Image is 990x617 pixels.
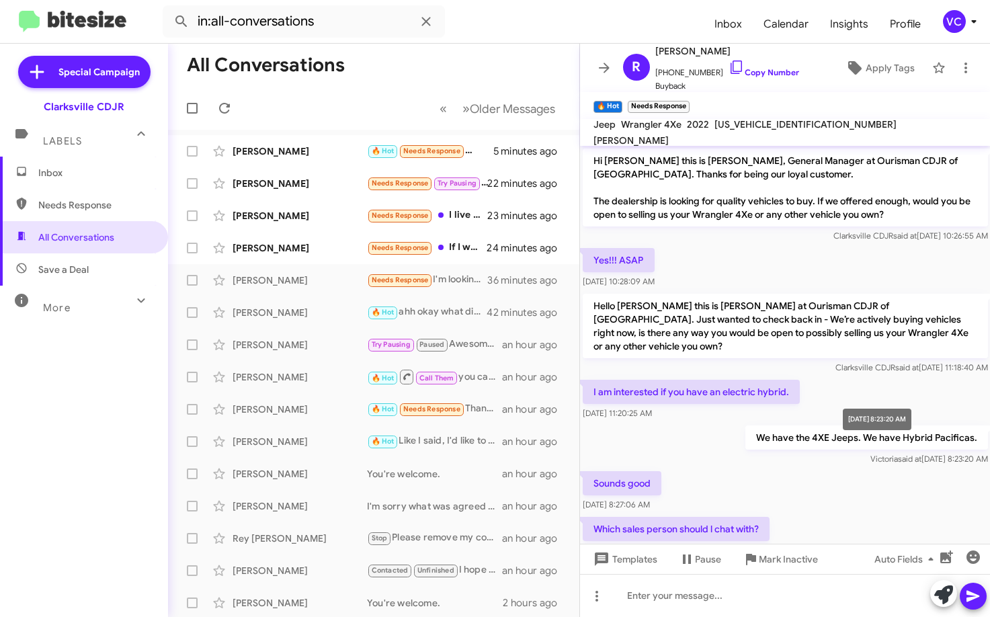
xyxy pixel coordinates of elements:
[759,547,818,571] span: Mark Inactive
[367,208,488,223] div: I live in western mass so stopping by at this point is a little out of the way for me.
[372,179,429,188] span: Needs Response
[628,101,690,113] small: Needs Response
[897,454,921,464] span: said at
[454,95,563,122] button: Next
[372,243,429,252] span: Needs Response
[843,409,911,430] div: [DATE] 8:23:20 AM
[503,596,568,610] div: 2 hours ago
[58,65,140,79] span: Special Campaign
[462,100,470,117] span: »
[502,532,568,545] div: an hour ago
[367,304,488,320] div: ahh okay what did they say about the approval?
[432,95,563,122] nav: Page navigation example
[372,147,395,155] span: 🔥 Hot
[403,405,460,413] span: Needs Response
[367,143,493,159] div: I appreciate it. I would also like to know more about out the van I was offered, if it's still av...
[43,302,71,314] span: More
[233,241,367,255] div: [PERSON_NAME]
[233,145,367,158] div: [PERSON_NAME]
[233,499,367,513] div: [PERSON_NAME]
[233,564,367,577] div: [PERSON_NAME]
[593,118,616,130] span: Jeep
[714,118,897,130] span: [US_VEHICLE_IDENTIFICATION_NUMBER]
[233,209,367,222] div: [PERSON_NAME]
[593,101,622,113] small: 🔥 Hot
[488,177,569,190] div: 22 minutes ago
[687,118,709,130] span: 2022
[583,276,655,286] span: [DATE] 10:28:09 AM
[835,362,987,372] span: Clarksville CDJR [DATE] 11:18:40 AM
[367,530,502,546] div: Please remove my contact
[367,401,502,417] div: Thanks
[372,374,395,382] span: 🔥 Hot
[895,362,918,372] span: said at
[591,547,657,571] span: Templates
[233,306,367,319] div: [PERSON_NAME]
[187,54,345,76] h1: All Conversations
[932,10,975,33] button: VC
[367,175,488,191] div: I am out of town. The price is not competitive after they informed me that I don't qualify for th...
[367,272,488,288] div: I'm looking soft a 2023 Tacoma quad cab, charcoal grey 4x4 with a 6' bed. Can you get one of those ?
[502,338,568,352] div: an hour ago
[668,547,732,571] button: Pause
[38,263,89,276] span: Save a Deal
[488,209,569,222] div: 23 minutes ago
[419,340,444,349] span: Paused
[233,596,367,610] div: [PERSON_NAME]
[38,166,153,179] span: Inbox
[367,368,502,385] div: you can call me directly. [PHONE_NUMBER]
[583,380,800,404] p: I am interested if you have an electric hybrid.
[372,405,395,413] span: 🔥 Hot
[367,467,502,481] div: You're welcome.
[583,294,988,358] p: Hello [PERSON_NAME] this is [PERSON_NAME] at Ourisman CDJR of [GEOGRAPHIC_DATA]. Just wanted to c...
[403,147,460,155] span: Needs Response
[833,56,925,80] button: Apply Tags
[866,56,915,80] span: Apply Tags
[38,198,153,212] span: Needs Response
[502,499,568,513] div: an hour ago
[580,547,668,571] button: Templates
[367,434,502,449] div: Like I said, I'd like to get pictures and out the door pricing before coming in
[502,564,568,577] div: an hour ago
[704,5,753,44] a: Inbox
[632,56,641,78] span: R
[419,374,454,382] span: Call Them
[372,437,395,446] span: 🔥 Hot
[753,5,819,44] a: Calendar
[493,145,569,158] div: 5 minutes ago
[367,563,502,578] div: I hope you received our best number OTD.
[502,403,568,416] div: an hour ago
[367,240,488,255] div: If I was to lease what would the numbers be with only first month DAS
[367,596,503,610] div: You're welcome.
[233,274,367,287] div: [PERSON_NAME]
[372,340,411,349] span: Try Pausing
[44,100,124,114] div: Clarksville CDJR
[874,547,939,571] span: Auto Fields
[745,425,987,450] p: We have the 4XE Jeeps. We have Hybrid Pacificas.
[488,306,569,319] div: 42 minutes ago
[488,241,569,255] div: 24 minutes ago
[372,276,429,284] span: Needs Response
[18,56,151,88] a: Special Campaign
[438,179,477,188] span: Try Pausing
[833,231,987,241] span: Clarksville CDJR [DATE] 10:26:55 AM
[864,547,950,571] button: Auto Fields
[593,134,669,147] span: [PERSON_NAME]
[583,248,655,272] p: Yes!!! ASAP
[233,532,367,545] div: Rey [PERSON_NAME]
[233,435,367,448] div: [PERSON_NAME]
[870,454,987,464] span: Victoria [DATE] 8:23:20 AM
[233,403,367,416] div: [PERSON_NAME]
[879,5,932,44] a: Profile
[233,338,367,352] div: [PERSON_NAME]
[43,135,82,147] span: Labels
[372,566,409,575] span: Contacted
[583,471,661,495] p: Sounds good
[372,308,395,317] span: 🔥 Hot
[233,467,367,481] div: [PERSON_NAME]
[819,5,879,44] a: Insights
